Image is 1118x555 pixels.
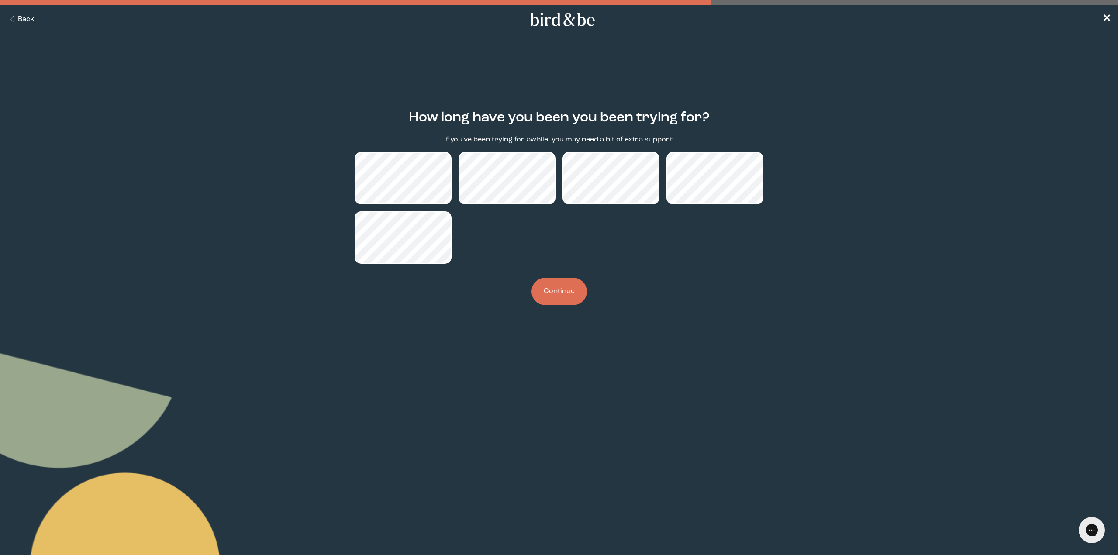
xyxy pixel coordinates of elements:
[1102,12,1111,27] a: ✕
[1074,514,1109,546] iframe: Gorgias live chat messenger
[444,135,674,145] p: If you've been trying for awhile, you may need a bit of extra support.
[409,108,710,128] h2: How long have you been you been trying for?
[7,14,35,24] button: Back Button
[531,278,587,305] button: Continue
[1102,14,1111,24] span: ✕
